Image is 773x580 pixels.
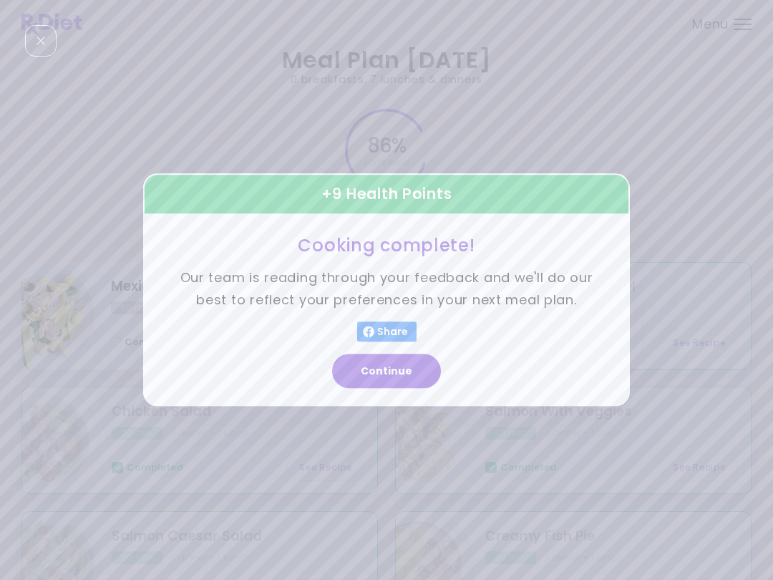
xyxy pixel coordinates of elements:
h3: Cooking complete! [179,234,594,256]
span: Share [374,327,411,338]
button: Continue [332,354,441,389]
p: Our team is reading through your feedback and we'll do our best to reflect your preferences in yo... [179,268,594,311]
div: Close [25,25,57,57]
button: Share [357,322,417,342]
div: + 9 Health Points [143,173,630,215]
